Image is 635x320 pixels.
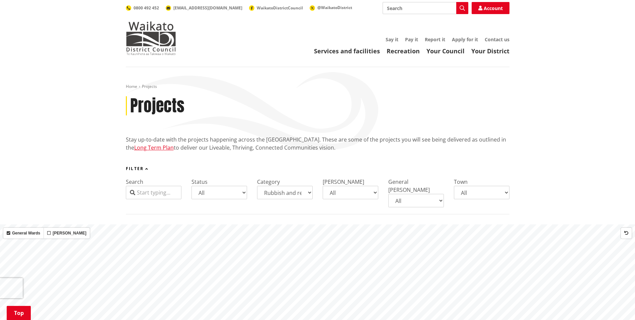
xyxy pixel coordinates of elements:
a: Home [126,84,137,89]
a: Account [472,2,509,14]
label: Category [257,178,280,185]
a: WaikatoDistrictCouncil [249,5,303,11]
a: 0800 492 452 [126,5,159,11]
a: Your District [471,47,509,55]
a: Apply for it [452,36,478,43]
span: @WaikatoDistrict [317,5,352,10]
h1: Projects [130,96,184,116]
a: Report it [425,36,445,43]
a: Long Term Plan [134,144,174,151]
label: Search [126,178,143,185]
a: Services and facilities [314,47,380,55]
input: Start typing... [126,186,181,199]
nav: breadcrumb [126,84,509,90]
label: [PERSON_NAME] [323,178,364,185]
iframe: Messenger Launcher [604,292,628,316]
button: Filter [126,166,149,171]
a: [EMAIL_ADDRESS][DOMAIN_NAME] [166,5,242,11]
img: Waikato District Council - Te Kaunihera aa Takiwaa o Waikato [126,21,176,55]
label: Status [191,178,208,185]
a: @WaikatoDistrict [310,5,352,10]
a: Your Council [426,47,465,55]
label: General Wards [3,228,44,238]
input: Search input [383,2,468,14]
a: Contact us [485,36,509,43]
label: General [PERSON_NAME] [388,178,430,194]
span: WaikatoDistrictCouncil [257,5,303,11]
a: Top [7,306,31,320]
label: Town [454,178,468,185]
button: Reset [621,228,632,238]
span: Projects [142,84,157,89]
a: Pay it [405,36,418,43]
p: Stay up-to-date with the projects happening across the [GEOGRAPHIC_DATA]. These are some of the p... [126,136,509,152]
label: [PERSON_NAME] [44,228,90,238]
span: 0800 492 452 [134,5,159,11]
a: Recreation [387,47,420,55]
a: Say it [386,36,398,43]
span: [EMAIL_ADDRESS][DOMAIN_NAME] [173,5,242,11]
